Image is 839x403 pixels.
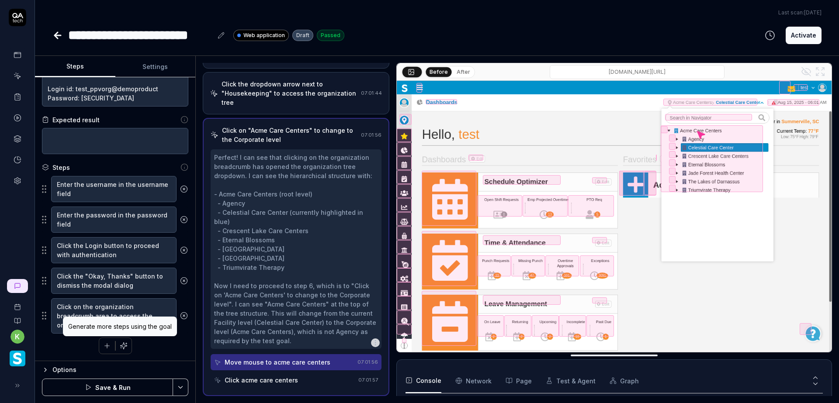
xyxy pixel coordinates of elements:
[358,377,378,383] time: 07:01:57
[222,126,357,144] div: Click on "Acme Care Centers" to change to the Corporate level
[42,176,188,203] div: Suggestions
[786,27,822,44] button: Activate
[455,369,492,393] button: Network
[177,307,191,324] button: Remove step
[42,379,173,396] button: Save & Run
[546,369,596,393] button: Test & Agent
[799,65,813,79] button: Show all interative elements
[3,344,31,368] button: Smartlinx Logo
[42,237,188,264] div: Suggestions
[52,163,70,172] div: Steps
[52,365,188,375] div: Options
[211,354,381,370] button: Move mouse to acme care centers07:01:56
[3,296,31,310] a: Book a call with us
[177,241,191,259] button: Remove step
[453,67,474,77] button: After
[222,79,357,107] div: Click the dropdown arrow next to "Housekeeping" to access the organization tree
[225,358,330,367] div: Move mouse to acme care centers
[7,279,28,293] a: New conversation
[233,29,289,41] a: Web application
[778,9,822,17] span: Last scan:
[813,65,827,79] button: Open in full screen
[177,272,191,289] button: Remove step
[10,330,24,344] button: k
[397,81,832,352] img: Screenshot
[214,153,378,345] div: Perfect! I can see that clicking on the organization breadcrumb has opened the organization tree ...
[361,90,382,96] time: 07:01:44
[610,369,639,393] button: Graph
[42,206,188,233] div: Suggestions
[243,31,285,39] span: Web application
[225,375,298,385] div: Click acme care centers
[778,9,822,17] button: Last scan:[DATE]
[42,298,188,334] div: Suggestions
[211,372,381,388] button: Click acme care centers07:01:57
[3,310,31,324] a: Documentation
[35,56,115,77] button: Steps
[10,351,25,366] img: Smartlinx Logo
[42,267,188,294] div: Suggestions
[292,30,313,41] div: Draft
[357,359,378,365] time: 07:01:56
[317,30,344,41] div: Passed
[804,9,822,16] time: [DATE]
[426,67,452,76] button: Before
[115,56,196,77] button: Settings
[506,369,532,393] button: Page
[361,132,381,138] time: 07:01:56
[406,369,441,393] button: Console
[177,211,191,228] button: Remove step
[759,27,780,44] button: View version history
[52,115,100,124] div: Expected result
[177,180,191,198] button: Remove step
[42,365,188,375] button: Options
